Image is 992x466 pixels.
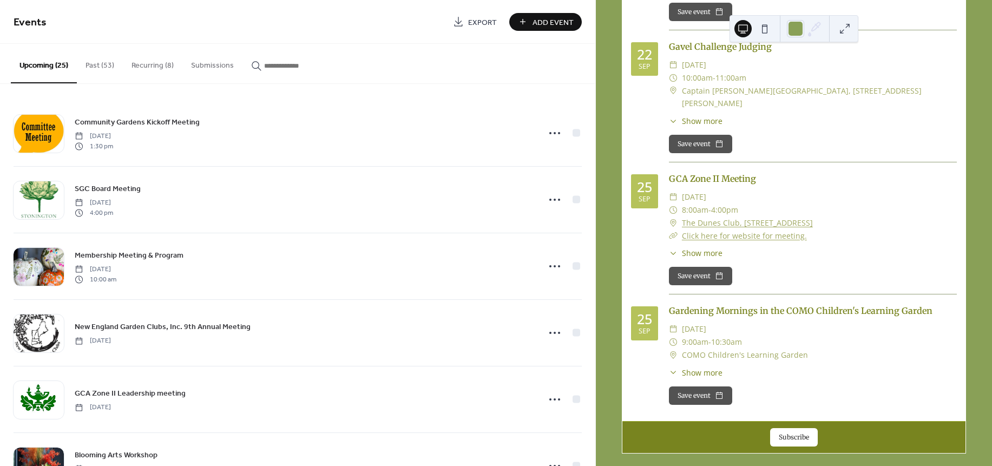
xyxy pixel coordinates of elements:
span: [DATE] [682,323,706,336]
span: Community Gardens Kickoff Meeting [75,117,200,128]
button: Recurring (8) [123,44,182,82]
span: Membership Meeting & Program [75,250,183,261]
span: Export [468,17,497,28]
span: SGC Board Meeting [75,183,141,195]
span: [DATE] [75,265,116,274]
span: [DATE] [75,403,111,412]
div: ​ [669,367,678,378]
button: Add Event [509,13,582,31]
div: ​ [669,247,678,259]
div: ​ [669,323,678,336]
a: GCA Zone II Meeting [669,173,756,184]
a: Export [445,13,505,31]
div: ​ [669,216,678,229]
button: ​Show more [669,367,722,378]
div: ​ [669,349,678,362]
span: 1:30 pm [75,141,113,151]
div: Gardening Mornings in the COMO Children's Learning Garden [669,304,957,317]
a: Community Gardens Kickoff Meeting [75,116,200,128]
span: 4:00 pm [75,208,113,218]
a: GCA Zone II Leadership meeting [75,387,186,399]
a: SGC Board Meeting [75,182,141,195]
div: ​ [669,58,678,71]
div: ​ [669,71,678,84]
a: The Dunes Club, [STREET_ADDRESS] [682,216,813,229]
span: 10:30am [711,336,742,349]
div: ​ [669,204,678,216]
button: Save event [669,3,732,21]
span: Show more [682,115,722,127]
span: 8:00am [682,204,708,216]
div: Sep [639,63,651,70]
span: 10:00 am [75,274,116,284]
span: [DATE] [75,198,113,208]
span: - [713,71,715,84]
a: New England Garden Clubs, Inc. 9th Annual Meeting [75,320,251,333]
div: ​ [669,115,678,127]
span: [DATE] [682,191,706,204]
span: COMO Children's Learning Garden [682,349,808,362]
span: Blooming Arts Workshop [75,450,157,461]
span: 10:00am [682,71,713,84]
div: ​ [669,84,678,97]
span: [DATE] [75,132,113,141]
div: ​ [669,229,678,242]
div: 25 [637,312,652,326]
span: 9:00am [682,336,708,349]
div: Sep [639,328,651,335]
span: Show more [682,247,722,259]
button: Submissions [182,44,242,82]
span: 4:00pm [711,204,738,216]
span: New England Garden Clubs, Inc. 9th Annual Meeting [75,321,251,333]
button: Subscribe [770,428,818,447]
span: - [708,336,711,349]
span: 11:00am [715,71,746,84]
span: GCA Zone II Leadership meeting [75,388,186,399]
div: 25 [637,180,652,194]
button: Past (53) [77,44,123,82]
div: 22 [637,48,652,61]
span: Events [14,12,47,33]
button: Save event [669,386,732,405]
span: [DATE] [75,336,111,346]
span: [DATE] [682,58,706,71]
a: Click here for website for meeting. [682,231,807,241]
span: Captain [PERSON_NAME][GEOGRAPHIC_DATA], [STREET_ADDRESS][PERSON_NAME] [682,84,957,110]
button: Save event [669,267,732,285]
button: ​Show more [669,115,722,127]
span: Add Event [533,17,574,28]
button: Save event [669,135,732,153]
div: Sep [639,196,651,203]
button: ​Show more [669,247,722,259]
a: Blooming Arts Workshop [75,449,157,461]
div: Gavel Challenge Judging [669,40,957,53]
span: Show more [682,367,722,378]
a: Membership Meeting & Program [75,249,183,261]
span: - [708,204,711,216]
div: ​ [669,191,678,204]
div: ​ [669,336,678,349]
button: Upcoming (25) [11,44,77,83]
